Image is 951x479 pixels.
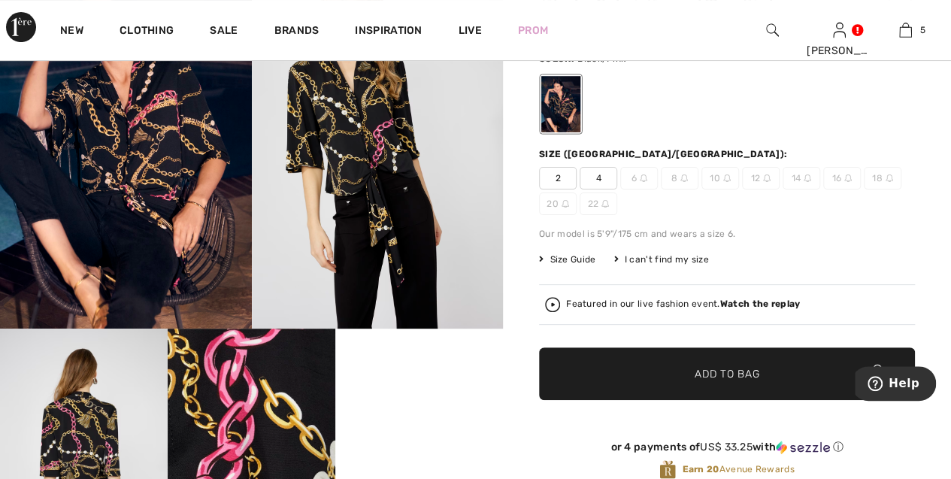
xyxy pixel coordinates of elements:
[833,21,846,39] img: My Info
[274,24,320,40] a: Brands
[210,24,238,40] a: Sale
[539,441,915,459] div: or 4 payments ofUS$ 33.25withSezzle Click to learn more about Sezzle
[869,364,886,384] img: Bag.svg
[680,174,688,182] img: ring-m.svg
[701,167,739,189] span: 10
[539,147,790,161] div: Size ([GEOGRAPHIC_DATA]/[GEOGRAPHIC_DATA]):
[355,24,422,40] span: Inspiration
[695,366,759,382] span: Add to Bag
[823,167,861,189] span: 16
[661,167,698,189] span: 8
[601,200,609,208] img: ring-m.svg
[539,227,915,241] div: Our model is 5'9"/175 cm and wears a size 6.
[539,193,577,215] span: 20
[545,297,560,312] img: Watch the replay
[864,167,901,189] span: 18
[459,23,482,38] a: Live
[6,12,36,42] img: 1ère Avenue
[723,174,731,182] img: ring-m.svg
[120,24,174,40] a: Clothing
[766,21,779,39] img: search the website
[640,174,647,182] img: ring-m.svg
[700,441,753,453] span: US$ 33.25
[783,167,820,189] span: 14
[855,366,936,404] iframe: Opens a widget where you can find more information
[580,193,617,215] span: 22
[844,174,852,182] img: ring-m.svg
[682,462,794,476] span: Avenue Rewards
[682,464,719,474] strong: Earn 20
[580,167,617,189] span: 4
[539,347,915,400] button: Add to Bag
[899,21,912,39] img: My Bag
[720,299,801,309] strong: Watch the replay
[763,174,771,182] img: ring-m.svg
[539,441,915,454] div: or 4 payments of with
[620,167,658,189] span: 6
[539,167,577,189] span: 2
[804,174,811,182] img: ring-m.svg
[541,76,580,132] div: Black/Pink
[919,23,925,37] span: 5
[566,299,800,309] div: Featured in our live fashion event.
[742,167,780,189] span: 12
[613,253,708,266] div: I can't find my size
[873,21,938,39] a: 5
[833,23,846,37] a: Sign In
[518,23,548,38] a: Prom
[539,253,595,266] span: Size Guide
[776,441,830,454] img: Sezzle
[335,329,503,413] video: Your browser does not support the video tag.
[886,174,893,182] img: ring-m.svg
[807,43,872,59] div: [PERSON_NAME]
[60,24,83,40] a: New
[562,200,569,208] img: ring-m.svg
